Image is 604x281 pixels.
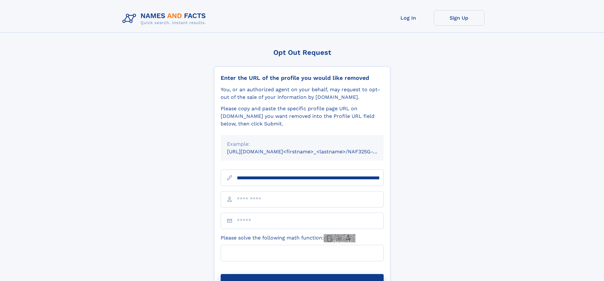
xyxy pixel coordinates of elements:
[221,86,384,101] div: You, or an authorized agent on your behalf, may request to opt-out of the sale of your informatio...
[434,10,484,26] a: Sign Up
[221,234,355,242] label: Please solve the following math function:
[214,48,390,56] div: Opt Out Request
[227,149,396,155] small: [URL][DOMAIN_NAME]<firstname>_<lastname>/NAF325G-xxxxxxxx
[221,105,384,128] div: Please copy and paste the specific profile page URL on [DOMAIN_NAME] you want removed into the Pr...
[221,74,384,81] div: Enter the URL of the profile you would like removed
[383,10,434,26] a: Log In
[227,140,377,148] div: Example:
[120,10,211,27] img: Logo Names and Facts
